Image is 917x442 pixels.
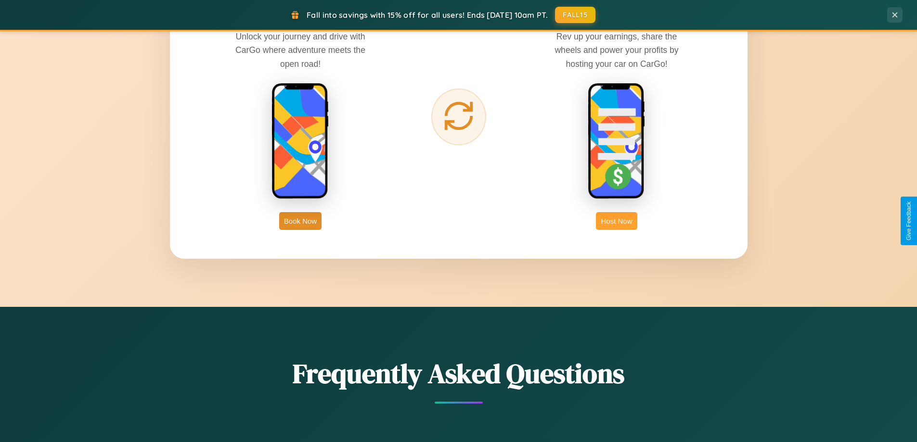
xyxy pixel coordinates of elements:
p: Rev up your earnings, share the wheels and power your profits by hosting your car on CarGo! [544,30,689,70]
span: Fall into savings with 15% off for all users! Ends [DATE] 10am PT. [307,10,548,20]
p: Unlock your journey and drive with CarGo where adventure meets the open road! [228,30,373,70]
img: host phone [588,83,646,200]
div: Give Feedback [905,202,912,240]
img: rent phone [271,83,329,200]
button: FALL15 [555,7,595,23]
h2: Frequently Asked Questions [170,355,748,392]
button: Book Now [279,212,322,230]
button: Host Now [596,212,637,230]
